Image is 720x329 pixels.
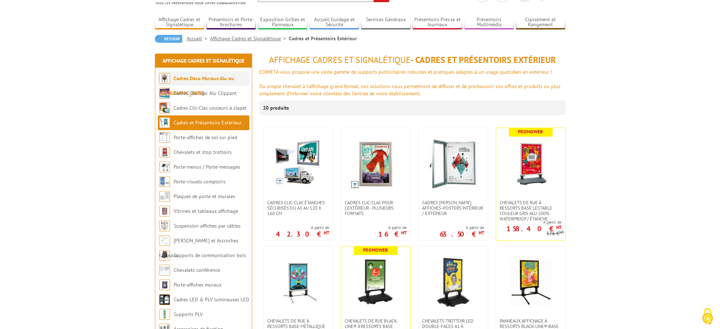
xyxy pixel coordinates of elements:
[378,232,407,236] p: 16 €
[174,252,246,259] a: Supports de communication bois
[361,17,411,28] a: Services Généraux
[259,55,565,65] h1: - Cadres et Présentoirs Extérieur
[206,17,256,28] a: Présentoirs et Porte-brochures
[698,307,716,325] img: Cookies (fenêtre modale)
[350,139,401,189] img: Cadres Clic-Clac pour l'extérieur - PLUSIEURS FORMATS
[155,35,182,43] a: Retour
[516,17,565,28] a: Classement et Rangement
[500,200,562,221] span: Chevalets de rue à ressorts base lestable couleur Gris Alu 100% waterproof/ étanche
[264,200,333,216] a: Cadres Clic-Clac étanches sécurisés du A3 au 120 x 160 cm
[159,220,170,231] img: Suspension affiches par câbles
[419,200,488,216] a: Cadres [PERSON_NAME] affiches-posters intérieur / extérieur
[187,35,210,42] a: Accueil
[174,267,220,273] a: Chevalets conférence
[159,147,170,157] img: Chevalets et stop trottoirs
[309,17,359,28] a: Accueil Guidage et Sécurité
[174,164,240,170] a: Porte-menus / Porte-messages
[695,305,720,329] button: Cookies (fenêtre modale)
[155,17,205,28] a: Affichage Cadres et Signalétique
[496,200,565,221] a: Chevalets de rue à ressorts base lestable couleur Gris Alu 100% waterproof/ étanche
[159,75,234,96] a: Cadres Deco Muraux Alu ou [GEOGRAPHIC_DATA]
[174,90,237,96] a: Cadres Clic-Clac Alu Clippant
[174,178,225,185] a: Porte-visuels comptoirs
[464,17,514,28] a: Présentoirs Multimédia
[401,230,407,236] sup: HT
[174,149,232,155] a: Chevalets et stop trottoirs
[378,225,407,230] span: A partir de
[259,68,565,76] div: EDIMETA vous propose une vaste gamme de supports publicitaires robustes et pratiques adaptés à un...
[345,200,407,216] span: Cadres Clic-Clac pour l'extérieur - PLUSIEURS FORMATS
[258,17,308,28] a: Exposition Grilles et Panneaux
[546,231,564,236] p: 176 €
[159,279,170,290] img: Porte-affiches muraux
[273,257,323,307] img: Chevalets de rue à ressorts base métallique en Gris Alu 100% WATERPROOF/ Étanches
[440,232,484,236] p: 63.50 €
[428,139,478,189] img: Cadres vitrines affiches-posters intérieur / extérieur
[174,223,241,229] a: Suspension affiches par câbles
[159,132,170,143] img: Porte-affiches de sol sur pied
[412,17,462,28] a: Présentoirs Presse et Journaux
[159,235,170,246] img: Cimaises et Accroches tableaux
[505,139,556,189] img: Chevalets de rue à ressorts base lestable couleur Gris Alu 100% waterproof/ étanche
[159,161,170,172] img: Porte-menus / Porte-messages
[350,257,401,307] img: Chevalets de rue Black-Line® à ressorts base lestable 100% WATERPROOF/ Étanche
[267,200,329,216] span: Cadres Clic-Clac étanches sécurisés du A3 au 120 x 160 cm
[159,73,170,84] img: Cadres Deco Muraux Alu ou Bois
[341,200,410,216] a: Cadres Clic-Clac pour l'extérieur - PLUSIEURS FORMATS
[159,309,170,320] img: Supports PLV
[275,139,322,186] img: Cadres Clic-Clac étanches sécurisés du A3 au 120 x 160 cm
[496,219,562,225] span: A partir de
[174,193,235,200] a: Plaques de porte et murales
[174,105,247,111] a: Cadres Clic-Clac couleurs à clapet
[259,83,565,97] div: Du simple chevalet à l'affichage grand format, nos solutions vous permettront de diffuser et de p...
[479,230,484,236] sup: HT
[159,265,170,275] img: Chevalets conférence
[174,296,249,303] a: Cadres LED & PLV lumineuses LED
[174,119,242,126] a: Cadres et Présentoirs Extérieur
[174,134,237,141] a: Porte-affiches de sol sur pied
[159,191,170,202] img: Plaques de porte et murales
[162,58,244,64] a: Affichage Cadres et Signalétique
[159,294,170,305] img: Cadres LED & PLV lumineuses LED
[159,102,170,113] img: Cadres Clic-Clac couleurs à clapet
[363,247,388,253] b: Promoweb
[428,257,478,307] img: Chevalets Trottoir LED double-faces A1 à ressorts sur base lestable.
[276,232,329,236] p: 42.30 €
[263,101,290,115] p: 20 produits
[556,224,562,230] sup: HT
[159,176,170,187] img: Porte-visuels comptoirs
[159,117,170,128] img: Cadres et Présentoirs Extérieur
[276,225,329,230] span: A partir de
[289,35,357,42] li: Cadres et Présentoirs Extérieur
[174,208,238,214] a: Vitrines et tableaux affichage
[210,35,289,42] a: Affichage Cadres et Signalétique
[174,311,203,317] a: Supports PLV
[159,237,238,259] a: [PERSON_NAME] et Accroches tableaux
[174,282,222,288] a: Porte-affiches muraux
[518,129,543,135] b: Promoweb
[159,206,170,216] img: Vitrines et tableaux affichage
[269,54,411,65] span: Affichage Cadres et Signalétique
[440,225,484,230] span: A partir de
[422,200,484,216] span: Cadres [PERSON_NAME] affiches-posters intérieur / extérieur
[506,227,562,231] p: 158.40 €
[505,257,556,307] img: Panneaux affichage à ressorts Black-Line® base métallique Noirs
[324,230,329,236] sup: HT
[559,229,564,234] sup: HT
